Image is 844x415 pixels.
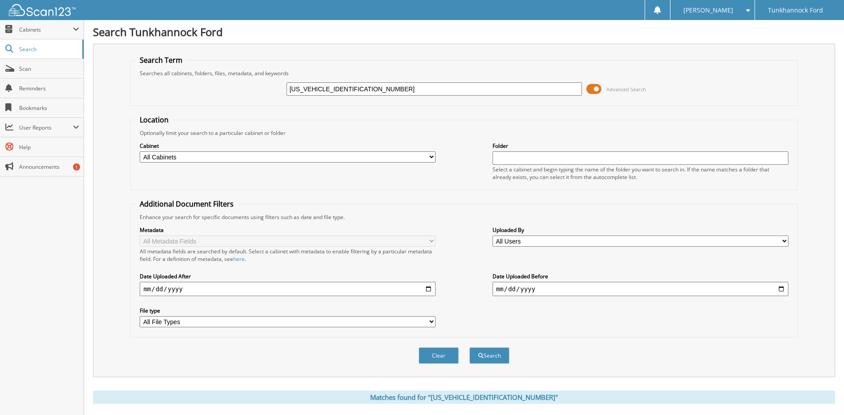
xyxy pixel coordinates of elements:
[493,282,788,296] input: end
[19,143,79,151] span: Help
[768,8,823,13] span: Tunkhannock Ford
[19,26,73,33] span: Cabinets
[233,255,245,263] a: here
[140,248,436,263] div: All metadata fields are searched by default. Select a cabinet with metadata to enable filtering b...
[93,391,835,404] div: Matches found for "[US_VEHICLE_IDENTIFICATION_NUMBER]"
[19,124,73,131] span: User Reports
[135,129,792,137] div: Optionally limit your search to a particular cabinet or folder
[493,166,788,181] div: Select a cabinet and begin typing the name of the folder you want to search in. If the name match...
[135,199,238,209] legend: Additional Document Filters
[140,226,436,234] label: Metadata
[493,226,788,234] label: Uploaded By
[135,69,792,77] div: Searches all cabinets, folders, files, metadata, and keywords
[140,282,436,296] input: start
[140,273,436,280] label: Date Uploaded After
[73,163,80,171] div: 1
[419,347,459,364] button: Clear
[493,142,788,150] label: Folder
[469,347,509,364] button: Search
[19,85,79,92] span: Reminders
[19,163,79,171] span: Announcements
[135,55,187,65] legend: Search Term
[606,86,646,93] span: Advanced Search
[683,8,733,13] span: [PERSON_NAME]
[93,24,835,39] h1: Search Tunkhannock Ford
[9,4,76,16] img: scan123-logo-white.svg
[140,142,436,150] label: Cabinet
[19,104,79,112] span: Bookmarks
[19,45,78,53] span: Search
[135,115,173,125] legend: Location
[493,273,788,280] label: Date Uploaded Before
[140,307,436,314] label: File type
[135,213,792,221] div: Enhance your search for specific documents using filters such as date and file type.
[19,65,79,73] span: Scan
